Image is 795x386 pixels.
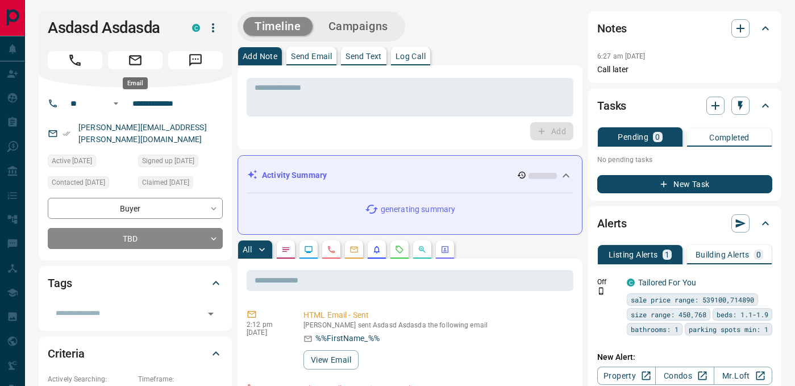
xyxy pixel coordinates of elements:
svg: Requests [395,245,404,254]
p: %%FirstName_%% [315,333,380,345]
h2: Notes [597,19,627,38]
svg: Emails [349,245,359,254]
svg: Lead Browsing Activity [304,245,313,254]
p: Pending [618,133,648,141]
p: Add Note [243,52,277,60]
span: sale price range: 539100,714890 [631,294,754,305]
div: Thu May 08 2025 [48,176,132,192]
div: Fri Jan 24 2025 [138,176,223,192]
p: HTML Email - Sent [303,309,569,321]
p: 1 [665,251,669,259]
button: Open [109,97,123,110]
svg: Agent Actions [440,245,449,254]
a: Tailored For You [638,278,696,287]
button: Open [203,306,219,322]
div: Tue Jan 21 2025 [138,155,223,171]
div: Email [123,77,148,89]
a: Mr.Loft [714,367,772,385]
h2: Tags [48,274,72,292]
p: 6:27 am [DATE] [597,52,646,60]
span: size range: 450,768 [631,309,706,320]
h2: Tasks [597,97,626,115]
p: [DATE] [247,329,286,337]
span: Message [168,51,223,69]
p: New Alert: [597,351,772,363]
p: Listing Alerts [609,251,658,259]
p: Building Alerts [696,251,750,259]
div: Tags [48,269,223,297]
span: Call [48,51,102,69]
p: Timeframe: [138,374,223,384]
span: parking spots min: 1 [689,323,768,335]
span: Contacted [DATE] [52,177,105,188]
p: generating summary [381,204,455,215]
p: Send Email [291,52,332,60]
h2: Alerts [597,214,627,233]
span: Email [108,51,163,69]
p: No pending tasks [597,151,772,168]
div: condos.ca [192,24,200,32]
svg: Listing Alerts [372,245,381,254]
div: Alerts [597,210,772,237]
h1: Asdasd Asdasda [48,19,175,37]
p: Log Call [396,52,426,60]
button: Timeline [243,17,313,36]
p: 0 [655,133,660,141]
p: Activity Summary [262,169,327,181]
span: beds: 1.1-1.9 [717,309,768,320]
a: [PERSON_NAME][EMAIL_ADDRESS][PERSON_NAME][DOMAIN_NAME] [78,123,207,144]
svg: Email Verified [63,130,70,138]
svg: Push Notification Only [597,287,605,295]
p: Send Text [346,52,382,60]
p: Off [597,277,620,287]
p: All [243,246,252,254]
div: Activity Summary [247,165,573,186]
p: 2:12 pm [247,321,286,329]
a: Property [597,367,656,385]
p: Completed [709,134,750,142]
p: Call later [597,64,772,76]
div: Notes [597,15,772,42]
div: TBD [48,228,223,249]
div: Criteria [48,340,223,367]
svg: Notes [281,245,290,254]
p: [PERSON_NAME] sent Asdasd Asdasda the following email [303,321,569,329]
svg: Calls [327,245,336,254]
a: Condos [655,367,714,385]
button: New Task [597,175,772,193]
span: Active [DATE] [52,155,92,167]
p: Actively Searching: [48,374,132,384]
span: Claimed [DATE] [142,177,189,188]
svg: Opportunities [418,245,427,254]
div: Buyer [48,198,223,219]
div: condos.ca [627,279,635,287]
span: bathrooms: 1 [631,323,679,335]
button: Campaigns [317,17,399,36]
h2: Criteria [48,345,85,363]
button: View Email [303,350,359,370]
span: Signed up [DATE] [142,155,194,167]
p: 0 [756,251,761,259]
div: Tue Jan 21 2025 [48,155,132,171]
div: Tasks [597,92,772,119]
